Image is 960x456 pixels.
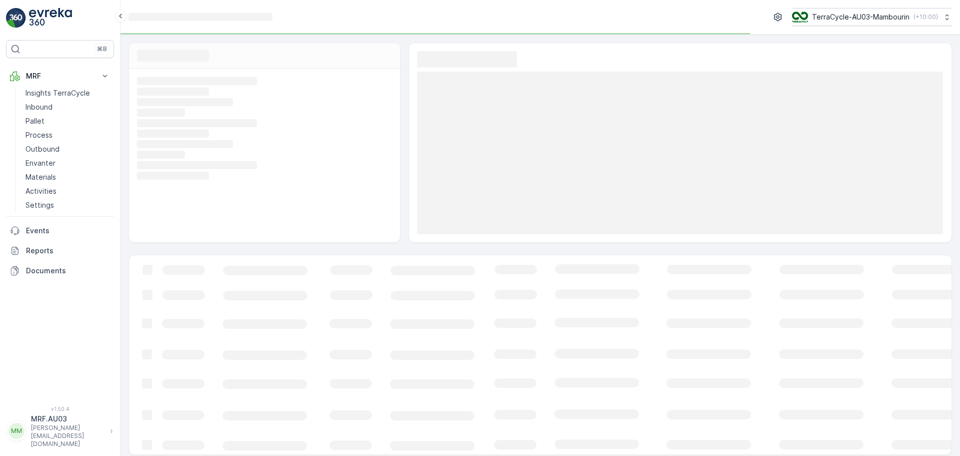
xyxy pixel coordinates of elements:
[25,144,59,154] p: Outbound
[21,128,114,142] a: Process
[6,261,114,281] a: Documents
[6,66,114,86] button: MRF
[6,241,114,261] a: Reports
[31,414,105,424] p: MRF.AU03
[21,86,114,100] a: Insights TerraCycle
[6,406,114,412] span: v 1.50.4
[913,13,938,21] p: ( +10:00 )
[26,71,94,81] p: MRF
[21,100,114,114] a: Inbound
[8,423,24,439] div: MM
[26,266,110,276] p: Documents
[25,116,44,126] p: Pallet
[792,12,808,23] img: image_D6FFc8H.png
[25,88,90,98] p: Insights TerraCycle
[21,114,114,128] a: Pallet
[25,158,55,168] p: Envanter
[6,414,114,448] button: MMMRF.AU03[PERSON_NAME][EMAIL_ADDRESS][DOMAIN_NAME]
[21,156,114,170] a: Envanter
[25,186,56,196] p: Activities
[25,172,56,182] p: Materials
[31,424,105,448] p: [PERSON_NAME][EMAIL_ADDRESS][DOMAIN_NAME]
[792,8,952,26] button: TerraCycle-AU03-Mambourin(+10:00)
[97,45,107,53] p: ⌘B
[21,142,114,156] a: Outbound
[6,8,26,28] img: logo
[25,102,52,112] p: Inbound
[6,221,114,241] a: Events
[812,12,909,22] p: TerraCycle-AU03-Mambourin
[25,130,52,140] p: Process
[21,170,114,184] a: Materials
[21,184,114,198] a: Activities
[29,8,72,28] img: logo_light-DOdMpM7g.png
[26,246,110,256] p: Reports
[26,226,110,236] p: Events
[21,198,114,212] a: Settings
[25,200,54,210] p: Settings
